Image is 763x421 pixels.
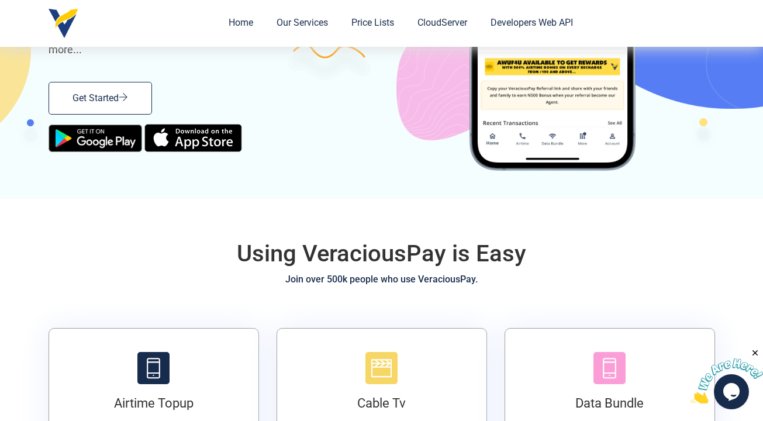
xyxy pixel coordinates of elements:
a: Developers Web API [491,11,573,36]
h3: Data Bundle [523,396,697,411]
img: google-play.png [49,125,142,152]
span: Join over 500k people who use VeraciousPay. [285,275,478,284]
img: logo [49,9,78,38]
a: CloudServer [417,11,467,36]
a: Home [229,11,253,36]
img: Image [692,118,715,146]
a: Price Lists [351,11,394,36]
img: app-store.png [144,124,242,152]
img: Image [19,119,42,146]
iframe: chat widget [691,348,763,403]
h1: Using VeraciousPay is Easy [189,240,575,268]
h3: Airtime Topup [67,396,241,411]
a: Our Services [277,11,328,36]
h3: Cable Tv [295,396,469,411]
img: Image [285,44,373,82]
img: Image [396,36,514,141]
a: Get Started [49,82,152,115]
